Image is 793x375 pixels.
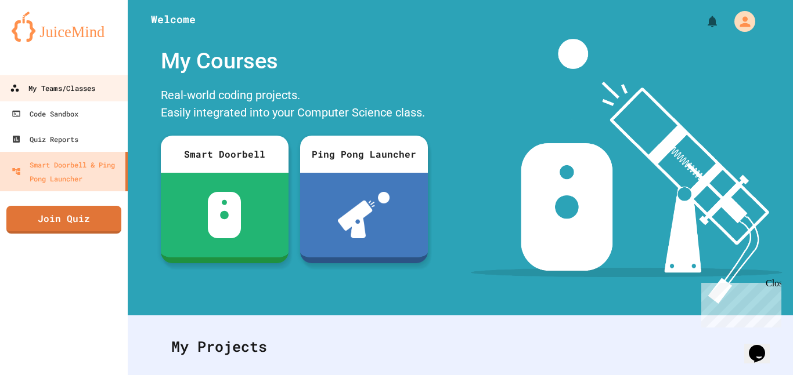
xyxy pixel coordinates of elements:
[12,107,78,121] div: Code Sandbox
[338,192,390,238] img: ppl-with-ball.png
[161,136,289,173] div: Smart Doorbell
[155,39,434,83] div: My Courses
[10,81,95,96] div: My Teams/Classes
[744,329,781,363] iframe: chat widget
[684,12,722,31] div: My Notifications
[6,206,121,234] a: Join Quiz
[5,5,80,74] div: Chat with us now!Close
[697,278,781,327] iframe: chat widget
[12,132,78,146] div: Quiz Reports
[208,192,241,238] img: sdb-white.svg
[12,158,121,185] div: Smart Doorbell & Ping Pong Launcher
[300,136,428,173] div: Ping Pong Launcher
[722,8,758,35] div: My Account
[160,324,761,369] div: My Projects
[155,83,434,127] div: Real-world coding projects. Easily integrated into your Computer Science class.
[12,12,116,42] img: logo-orange.svg
[471,39,782,304] img: banner-image-my-projects.png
